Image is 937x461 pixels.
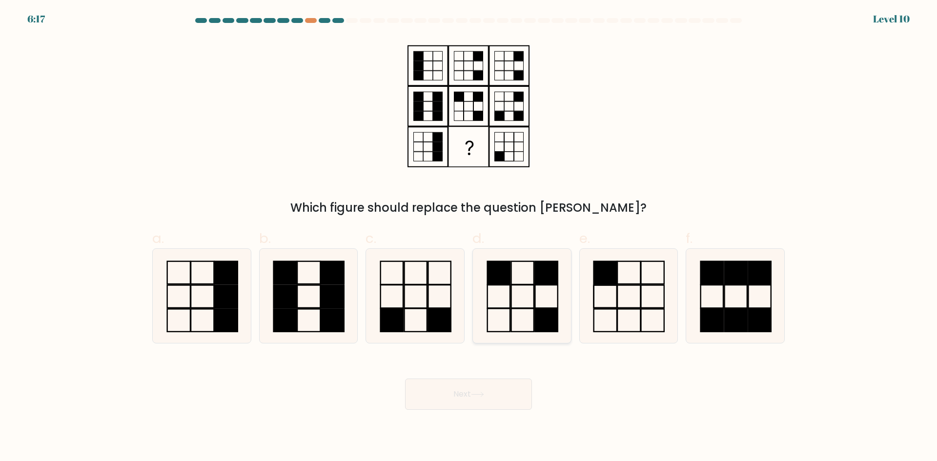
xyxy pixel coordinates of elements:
[579,229,590,248] span: e.
[158,199,779,217] div: Which figure should replace the question [PERSON_NAME]?
[686,229,693,248] span: f.
[366,229,376,248] span: c.
[259,229,271,248] span: b.
[152,229,164,248] span: a.
[873,12,910,26] div: Level 10
[27,12,45,26] div: 6:17
[472,229,484,248] span: d.
[405,379,532,410] button: Next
